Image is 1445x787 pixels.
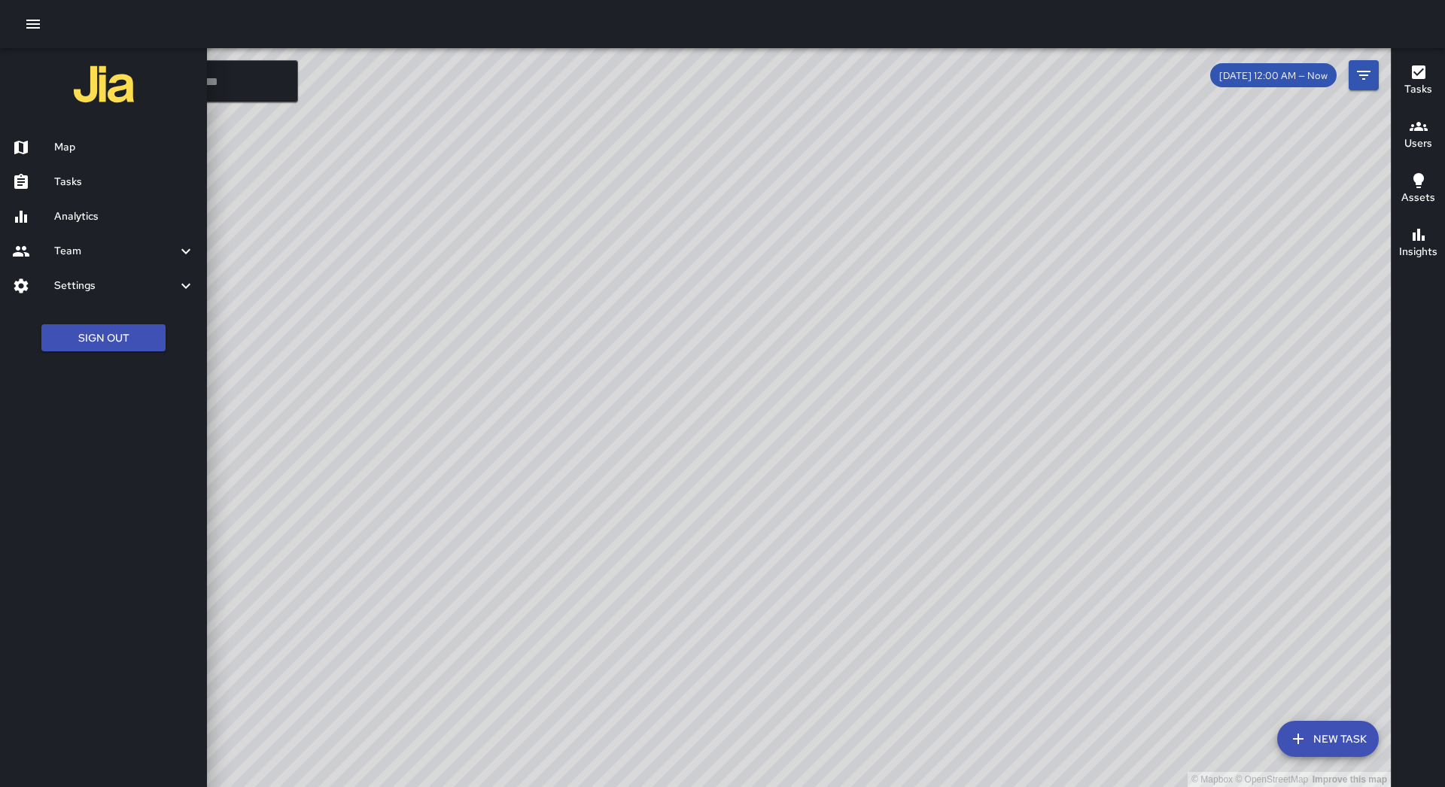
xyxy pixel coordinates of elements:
[54,139,195,156] h6: Map
[41,324,166,352] button: Sign Out
[54,208,195,225] h6: Analytics
[1399,244,1437,260] h6: Insights
[54,243,177,260] h6: Team
[1401,190,1435,206] h6: Assets
[1404,81,1432,98] h6: Tasks
[1404,135,1432,152] h6: Users
[54,174,195,190] h6: Tasks
[54,278,177,294] h6: Settings
[74,54,134,114] img: jia-logo
[1277,721,1379,757] button: New Task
